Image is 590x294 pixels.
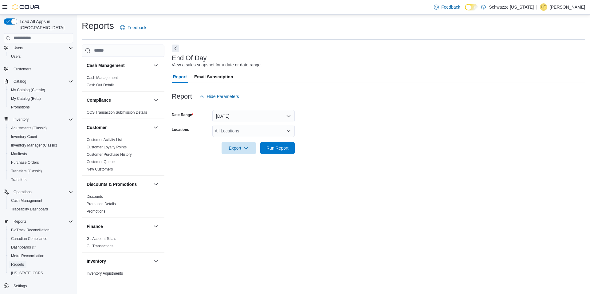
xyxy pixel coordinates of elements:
a: Customer Activity List [87,138,122,142]
h3: Compliance [87,97,111,103]
a: Feedback [431,1,462,13]
button: Discounts & Promotions [87,181,151,187]
a: OCS Transaction Submission Details [87,110,147,115]
button: Inventory [152,257,159,265]
span: Settings [11,282,73,289]
div: Discounts & Promotions [82,193,164,218]
span: Operations [14,190,32,194]
button: Customer [152,124,159,131]
a: Dashboards [9,244,38,251]
button: Finance [152,223,159,230]
a: Promotion Details [87,202,116,206]
button: Promotions [6,103,76,112]
img: Cova [12,4,40,10]
div: View a sales snapshot for a date or date range. [172,62,262,68]
span: Users [11,44,73,52]
div: Compliance [82,109,164,119]
div: Cash Management [82,74,164,91]
button: My Catalog (Beta) [6,94,76,103]
span: [US_STATE] CCRS [11,271,43,276]
span: Inventory [14,117,29,122]
span: Email Subscription [194,71,233,83]
a: Purchase Orders [9,159,41,166]
a: Customer Loyalty Points [87,145,127,149]
span: Discounts [87,194,103,199]
button: Run Report [260,142,295,154]
div: Hunter Grundman [540,3,547,11]
span: Promotions [9,104,73,111]
button: [DATE] [212,110,295,122]
span: Adjustments (Classic) [11,126,47,131]
div: Finance [82,235,164,252]
a: Cash Management [87,76,118,80]
span: Customers [11,65,73,73]
a: Cash Out Details [87,83,115,87]
span: Reports [14,219,26,224]
span: Dashboards [11,245,36,250]
a: GL Transactions [87,244,113,248]
button: [US_STATE] CCRS [6,269,76,277]
span: Customer Purchase History [87,152,132,157]
a: Inventory Adjustments [87,271,123,276]
button: BioTrack Reconciliation [6,226,76,234]
span: Run Report [266,145,289,151]
span: Dashboards [9,244,73,251]
span: Cash Management [11,198,42,203]
button: Next [172,45,179,52]
p: | [536,3,537,11]
a: Customer Queue [87,160,115,164]
span: Purchase Orders [9,159,73,166]
span: Canadian Compliance [9,235,73,242]
span: My Catalog (Classic) [11,88,45,92]
button: Transfers (Classic) [6,167,76,175]
label: Date Range [172,112,194,117]
span: Metrc Reconciliation [11,253,44,258]
button: Reports [1,217,76,226]
p: Schwazze [US_STATE] [489,3,534,11]
button: Users [6,52,76,61]
span: Inventory Manager (Classic) [11,143,57,148]
span: Load All Apps in [GEOGRAPHIC_DATA] [17,18,73,31]
button: Inventory [11,116,31,123]
button: Compliance [87,97,151,103]
button: Purchase Orders [6,158,76,167]
span: Feedback [128,25,146,31]
span: Customers [14,67,31,72]
span: GL Transactions [87,244,113,249]
span: Reports [11,262,24,267]
span: Cash Management [87,75,118,80]
a: New Customers [87,167,113,171]
a: Inventory Manager (Classic) [9,142,60,149]
div: Customer [82,136,164,175]
button: Customer [87,124,151,131]
a: GL Account Totals [87,237,116,241]
a: Dashboards [6,243,76,252]
span: Catalog [14,79,26,84]
span: Promotion Details [87,202,116,206]
span: Report [173,71,187,83]
h3: Discounts & Promotions [87,181,137,187]
span: Inventory Manager (Classic) [9,142,73,149]
button: Cash Management [152,62,159,69]
button: Reports [6,260,76,269]
span: Transfers (Classic) [9,167,73,175]
a: Traceabilty Dashboard [9,206,50,213]
span: Export [225,142,252,154]
span: Inventory [11,116,73,123]
span: Customer Loyalty Points [87,145,127,150]
span: Settings [14,284,27,288]
h3: End Of Day [172,54,207,62]
h3: Finance [87,223,103,229]
h3: Inventory [87,258,106,264]
span: GL Account Totals [87,236,116,241]
span: Feedback [441,4,460,10]
span: BioTrack Reconciliation [11,228,49,233]
button: Inventory Count [6,132,76,141]
button: My Catalog (Classic) [6,86,76,94]
label: Locations [172,127,189,132]
span: My Catalog (Classic) [9,86,73,94]
span: Manifests [11,151,27,156]
a: Manifests [9,150,29,158]
span: Traceabilty Dashboard [9,206,73,213]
